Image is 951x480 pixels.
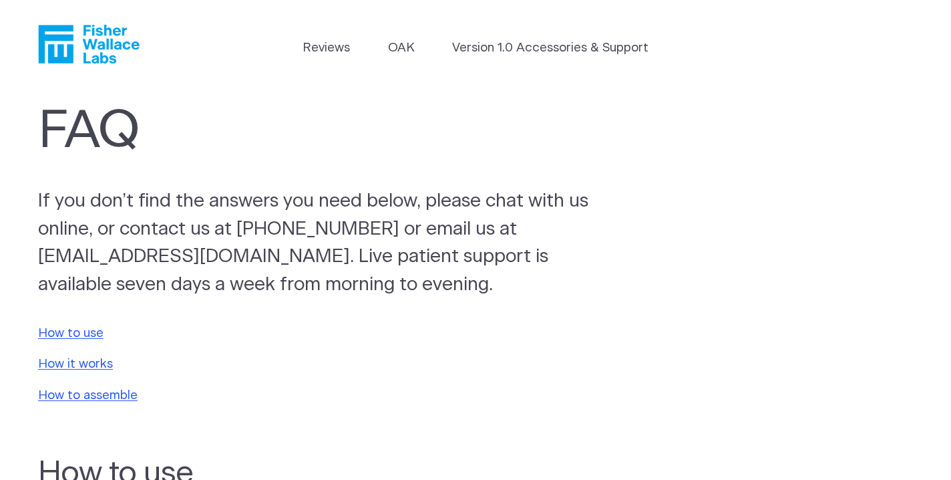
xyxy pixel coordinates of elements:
a: How to use [38,327,104,340]
a: Reviews [303,39,350,57]
h1: FAQ [38,101,594,162]
a: OAK [388,39,415,57]
a: How it works [38,358,113,370]
a: Fisher Wallace [38,25,140,64]
a: How to assemble [38,389,138,402]
a: Version 1.0 Accessories & Support [452,39,648,57]
p: If you don’t find the answers you need below, please chat with us online, or contact us at [PHONE... [38,188,622,299]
